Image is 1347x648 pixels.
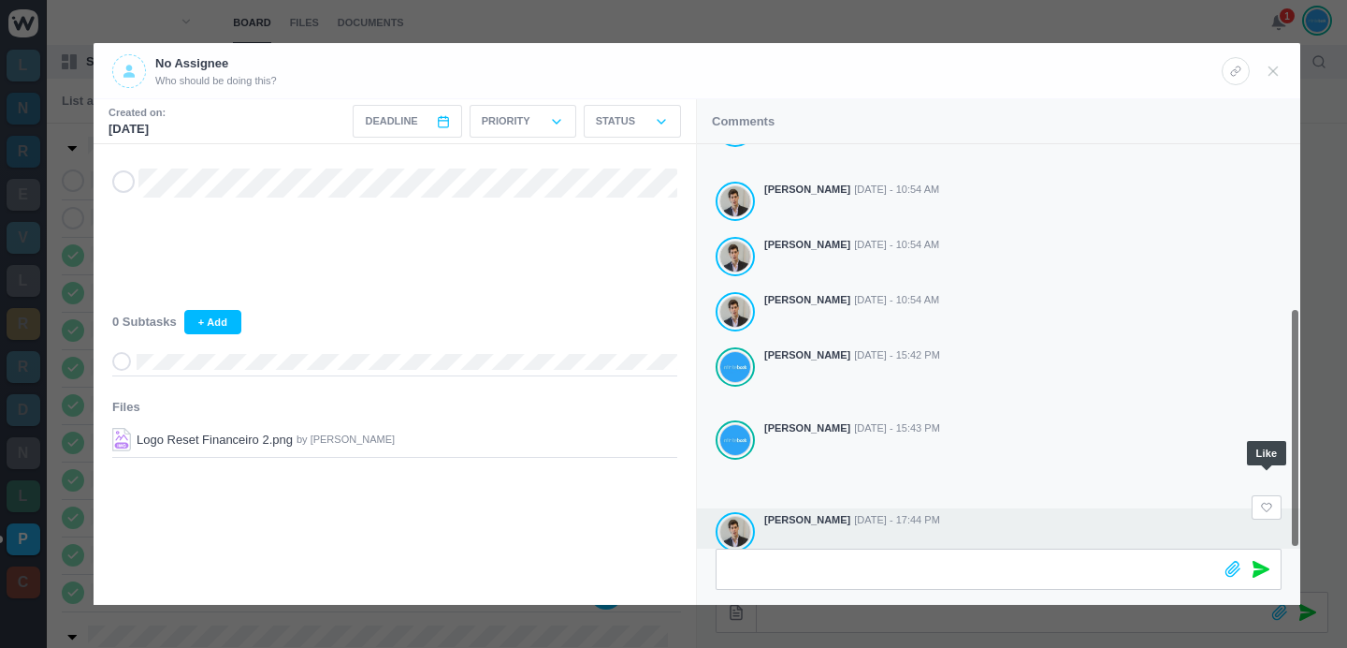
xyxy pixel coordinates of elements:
p: Status [596,113,635,129]
span: Deadline [365,113,417,129]
span: Who should be doing this? [155,73,277,89]
p: Comments [712,112,775,131]
p: Priority [482,113,530,129]
p: No Assignee [155,54,277,73]
p: [DATE] [109,120,166,139]
small: Created on: [109,105,166,121]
